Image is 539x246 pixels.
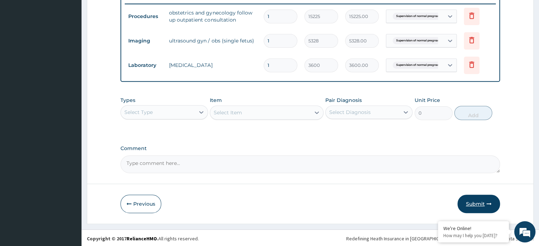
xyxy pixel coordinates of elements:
div: We're Online! [443,225,504,231]
td: Imaging [125,34,165,47]
textarea: Type your message and hit 'Enter' [4,168,135,193]
label: Unit Price [415,97,440,104]
td: Laboratory [125,59,165,72]
label: Types [120,97,135,103]
span: Supervision of normal pregnanc... [393,13,447,20]
img: d_794563401_company_1708531726252_794563401 [13,35,29,53]
a: RelianceHMO [127,235,157,242]
span: Supervision of normal pregnanc... [393,62,447,69]
label: Item [210,97,222,104]
td: Procedures [125,10,165,23]
td: obstetrics and gynecology follow up outpatient consultation [165,6,260,27]
td: ultrasound gyn / obs (single fetus) [165,34,260,48]
div: Select Diagnosis [329,109,371,116]
td: [MEDICAL_DATA] [165,58,260,72]
label: Comment [120,145,500,151]
strong: Copyright © 2017 . [87,235,158,242]
p: How may I help you today? [443,233,504,239]
label: Pair Diagnosis [325,97,362,104]
button: Previous [120,195,161,213]
span: We're online! [41,76,98,148]
span: Supervision of normal pregnanc... [393,37,447,44]
button: Add [454,106,492,120]
div: Chat with us now [37,40,119,49]
div: Select Type [124,109,153,116]
div: Redefining Heath Insurance in [GEOGRAPHIC_DATA] using Telemedicine and Data Science! [346,235,534,242]
button: Submit [457,195,500,213]
div: Minimize live chat window [116,4,133,21]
